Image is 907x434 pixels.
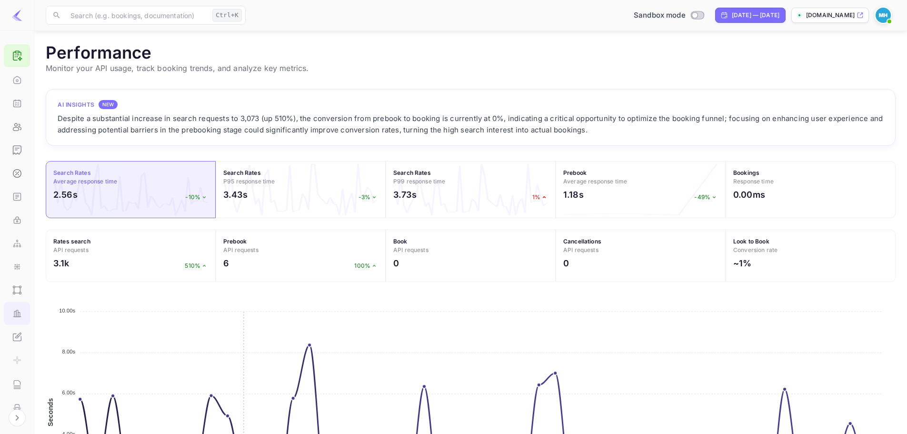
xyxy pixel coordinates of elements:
p: 1% [532,193,548,202]
input: Search (e.g. bookings, documentation) [65,6,209,25]
strong: Search Rates [393,169,431,176]
span: Sandbox mode [634,10,686,21]
div: Ctrl+K [212,9,242,21]
strong: Prebook [563,169,587,176]
strong: Prebook [223,238,247,245]
text: Seconds [47,398,54,426]
div: Click to change the date range period [715,8,786,23]
span: Average response time [563,178,627,185]
a: API Keys [4,209,30,231]
h1: Performance [46,42,896,62]
span: API requests [393,246,429,253]
a: Commission [4,162,30,184]
a: API docs and SDKs [4,185,30,207]
strong: Rates search [53,238,90,245]
p: -3% [359,193,378,202]
h2: 3.73s [393,188,417,201]
img: LiteAPI [11,10,23,21]
tspan: 10.00s [59,308,75,313]
a: Whitelabel [4,325,30,347]
a: Bookings [4,92,30,114]
div: [DATE] — [DATE] [732,11,779,20]
h2: 6 [223,257,229,270]
a: Overview [4,69,30,91]
h4: AI Insights [58,101,95,109]
span: API requests [53,246,89,253]
div: NEW [99,100,118,109]
h2: 0.00ms [733,188,765,201]
h2: 3.1k [53,257,70,270]
span: Conversion rate [733,246,777,253]
strong: Cancellations [563,238,601,245]
strong: Search Rates [53,169,91,176]
h2: ~1% [733,257,751,270]
a: Performance [4,302,30,324]
a: Fraud management [4,396,30,418]
span: Average response time [53,178,117,185]
p: Monitor your API usage, track booking trends, and analyze key metrics. [46,62,896,74]
a: Webhooks [4,232,30,254]
strong: Search Rates [223,169,261,176]
h2: 0 [563,257,569,270]
a: Integrations [4,255,30,277]
span: API requests [563,246,598,253]
p: 510% [185,262,208,270]
img: Michael Haddad [876,8,891,23]
p: [DOMAIN_NAME] [806,11,855,20]
tspan: 6.00s [62,390,76,395]
p: -10% [185,193,208,202]
h2: 2.56s [53,188,78,201]
h2: 1.18s [563,188,584,201]
h2: 3.43s [223,188,248,201]
tspan: 8.00s [62,349,76,354]
strong: Bookings [733,169,759,176]
div: Switch to Production mode [630,10,708,21]
p: -49% [694,193,718,202]
span: P95 response time [223,178,275,185]
a: Team management [4,115,30,137]
span: API requests [223,246,259,253]
span: P99 response time [393,178,446,185]
p: 100% [354,262,378,270]
a: UI Components [4,279,30,301]
strong: Book [393,238,408,245]
div: Despite a substantial increase in search requests to 3,073 (up 510%), the conversion from prebook... [58,113,884,136]
a: API Logs [4,373,30,395]
strong: Look to Book [733,238,769,245]
h2: 0 [393,257,399,270]
button: Expand navigation [9,409,26,426]
span: Response time [733,178,774,185]
a: Earnings [4,139,30,161]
